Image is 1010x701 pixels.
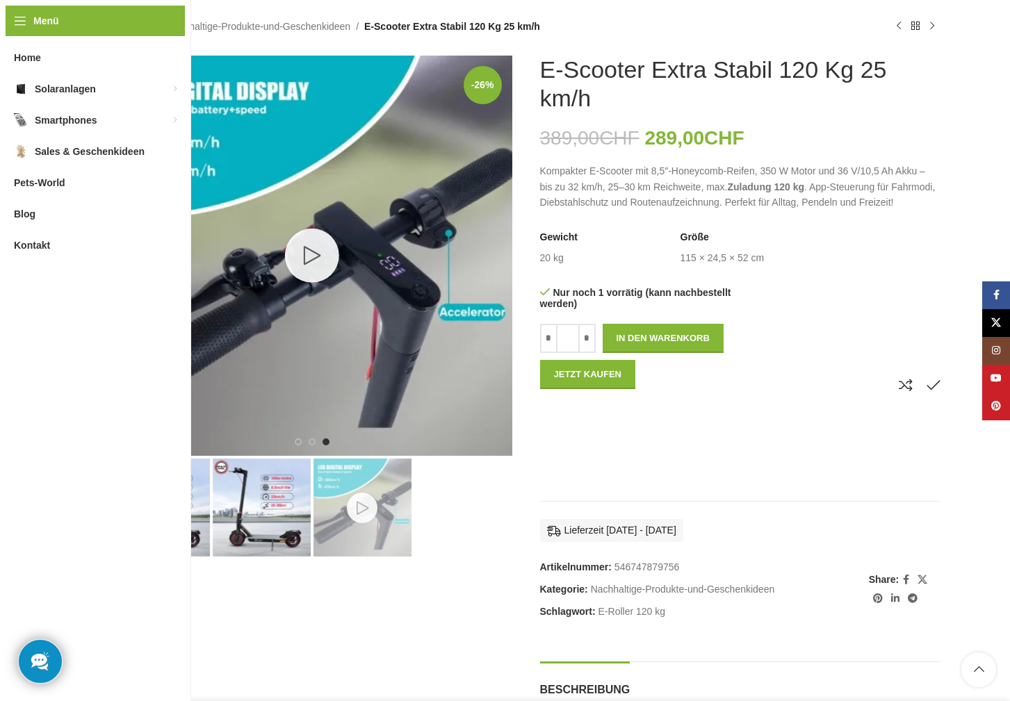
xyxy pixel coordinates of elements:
a: Nächstes Produkt [924,18,940,35]
span: E-Scooter Extra Stabil 120 Kg 25 km/h [364,19,540,34]
span: Blog [14,201,35,226]
span: 546747879756 [614,561,679,572]
img: E-Scooter Extra Stabil 120 Kg 25 km/h – Bild 3 [313,459,412,556]
a: Nachhaltige-Produkte-und-Geschenkideen [591,584,775,595]
div: 3 / 3 [312,459,413,556]
a: YouTube Social Link [982,365,1010,393]
strong: Zuladung 120 kg [728,181,804,192]
img: E-Roller 25 Km/h 120 kg [112,56,512,456]
a: Vorheriges Produkt [890,18,907,35]
span: -26% [464,66,502,104]
img: Sales & Geschenkideen [14,145,28,158]
span: Smartphones [35,108,97,133]
span: Kategorie: [540,584,588,595]
table: Produktdetails [540,231,940,265]
span: CHF [704,127,744,149]
img: Smartphones [14,113,28,127]
a: X Social Link [982,309,1010,337]
span: Artikelnummer: [540,561,612,572]
a: Pinterest Social Link [982,393,1010,420]
a: E-Roller 120 kg [598,606,666,617]
a: Nachhaltige-Produkte-und-Geschenkideen [167,19,351,34]
bdi: 389,00 [540,127,640,149]
span: CHF [599,127,640,149]
td: 20 kg [540,251,564,265]
a: Instagram Social Link [982,337,1010,365]
bdi: 289,00 [644,127,744,149]
button: Jetzt kaufen [540,360,636,389]
a: Scroll to top button [961,652,996,687]
a: Facebook Social Link [899,570,913,589]
p: Kompakter E-Scooter mit 8,5″-Honeycomb-Reifen, 350 W Motor und 36 V/10,5 Ah Akku – bis zu 32 km/h... [540,163,940,210]
a: Pinterest Social Link [869,589,887,608]
span: Pets-World [14,170,65,195]
button: In den Warenkorb [603,324,724,353]
span: Gewicht [540,231,578,245]
span: Solaranlagen [35,76,96,101]
span: Home [14,45,41,70]
span: Größe [681,231,709,245]
div: 3 / 3 [111,56,514,456]
li: Go to slide 2 [309,438,316,445]
img: E-Roller-25 km/h [213,459,311,556]
p: Nur noch 1 vorrätig (kann nachbestellt werden) [540,286,733,311]
a: Telegram Social Link [904,589,922,608]
td: 115 × 24,5 × 52 cm [681,251,765,265]
a: Facebook Social Link [982,281,1010,309]
span: Schlagwort: [540,606,596,617]
iframe: Sicherer Rahmen für schnelle Bezahlvorgänge [537,396,736,477]
a: LinkedIn Social Link [887,589,904,608]
span: Menü [33,13,59,28]
span: Kontakt [14,233,50,258]
a: X Social Link [913,570,931,589]
div: Lieferzeit [DATE] - [DATE] [540,519,683,541]
span: Beschreibung [540,682,630,697]
li: Go to slide 1 [295,438,302,445]
nav: Breadcrumb [112,19,540,34]
span: Share: [869,572,899,587]
h1: E-Scooter Extra Stabil 120 Kg 25 km/h [540,56,940,113]
li: Go to slide 3 [323,438,329,445]
input: Produktmenge [557,324,578,353]
img: Solaranlagen [14,82,28,96]
span: Sales & Geschenkideen [35,139,145,164]
div: 2 / 3 [211,459,312,556]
